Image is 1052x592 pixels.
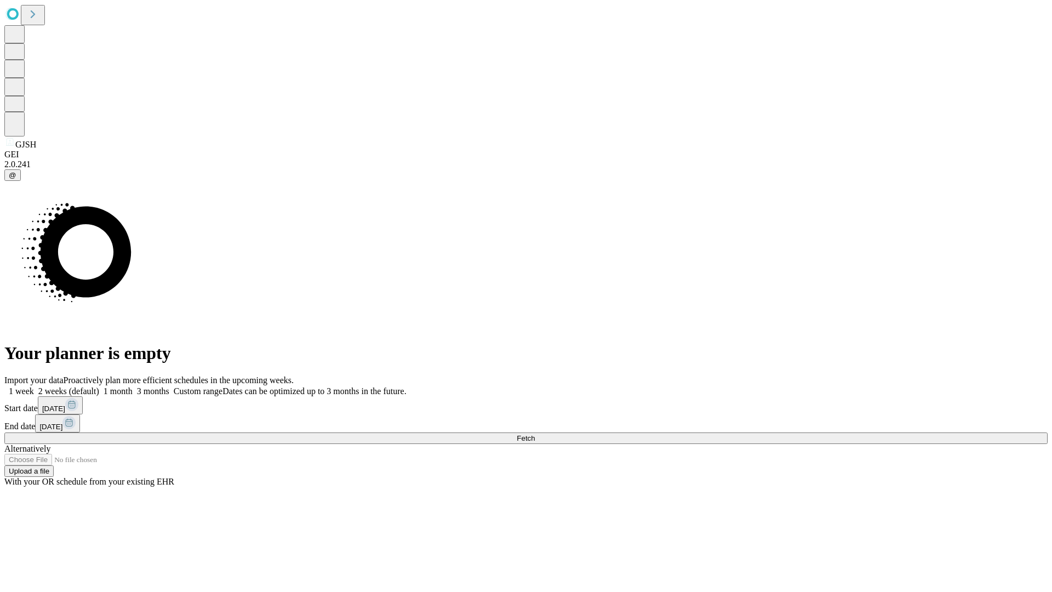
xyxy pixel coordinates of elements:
button: Upload a file [4,465,54,477]
span: [DATE] [39,423,62,431]
span: 1 week [9,386,34,396]
span: @ [9,171,16,179]
span: Dates can be optimized up to 3 months in the future. [222,386,406,396]
span: Alternatively [4,444,50,453]
button: [DATE] [38,396,83,414]
div: GEI [4,150,1048,160]
div: Start date [4,396,1048,414]
span: [DATE] [42,405,65,413]
div: End date [4,414,1048,432]
span: Import your data [4,375,64,385]
span: With your OR schedule from your existing EHR [4,477,174,486]
span: 2 weeks (default) [38,386,99,396]
span: Proactively plan more efficient schedules in the upcoming weeks. [64,375,294,385]
span: Custom range [174,386,222,396]
span: Fetch [517,434,535,442]
button: @ [4,169,21,181]
button: [DATE] [35,414,80,432]
button: Fetch [4,432,1048,444]
div: 2.0.241 [4,160,1048,169]
span: 3 months [137,386,169,396]
h1: Your planner is empty [4,343,1048,363]
span: GJSH [15,140,36,149]
span: 1 month [104,386,133,396]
